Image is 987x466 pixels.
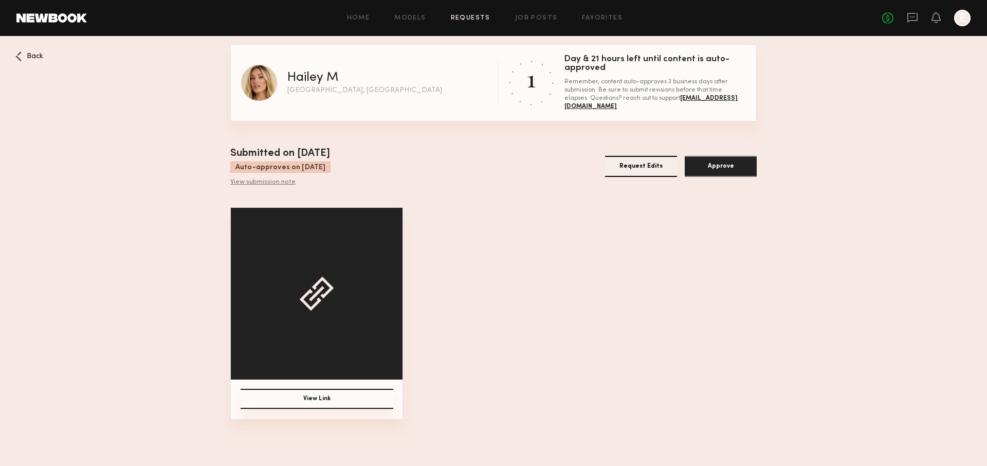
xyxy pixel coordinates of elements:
[582,15,623,22] a: Favorites
[230,146,331,162] div: Submitted on [DATE]
[27,53,43,60] span: Back
[451,15,490,22] a: Requests
[564,55,746,73] div: Day & 21 hours left until content is auto-approved
[527,62,536,94] div: 1
[241,389,393,409] button: View Link
[685,156,757,177] button: Approve
[230,162,331,173] div: Auto-approves on [DATE]
[287,71,338,84] div: Hailey M
[954,10,971,26] a: E
[515,15,558,22] a: Job Posts
[241,65,277,101] img: Hailey M profile picture.
[347,15,370,22] a: Home
[605,156,677,177] button: Request Edits
[394,15,426,22] a: Models
[230,178,331,187] div: View submission note
[287,87,442,94] div: [GEOGRAPHIC_DATA], [GEOGRAPHIC_DATA]
[564,78,746,111] div: Remember, content auto-approves 3 business days after submission. Be sure to submit revisions bef...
